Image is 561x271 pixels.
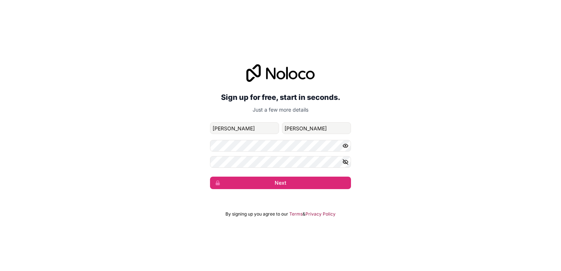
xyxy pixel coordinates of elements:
[210,91,351,104] h2: Sign up for free, start in seconds.
[305,211,336,217] a: Privacy Policy
[210,122,279,134] input: given-name
[210,106,351,113] p: Just a few more details
[289,211,303,217] a: Terms
[225,211,288,217] span: By signing up you agree to our
[210,177,351,189] button: Next
[303,211,305,217] span: &
[210,140,351,152] input: Password
[210,156,351,168] input: Confirm password
[282,122,351,134] input: family-name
